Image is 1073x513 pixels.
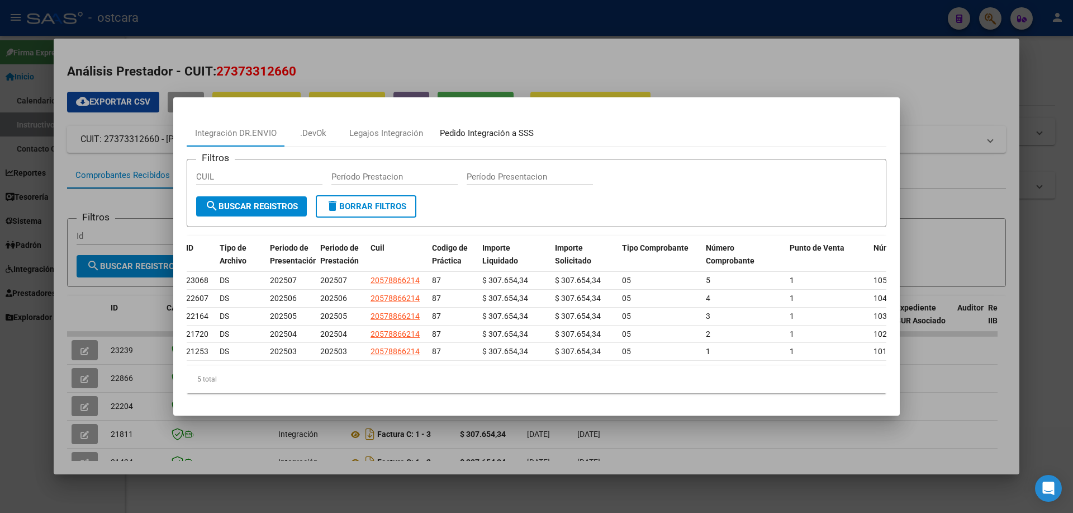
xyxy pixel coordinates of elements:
span: 20578866214 [371,294,420,303]
span: Número Envío ARCA [873,243,945,252]
span: 5 [706,276,710,285]
span: 87 [432,276,441,285]
span: 104 [873,294,887,303]
span: $ 307.654,34 [555,330,601,338]
span: 1 [706,347,710,356]
datatable-header-cell: Codigo de Práctica [428,236,478,285]
span: DS [220,347,229,356]
span: Importe Liquidado [482,243,518,265]
span: 1 [790,330,794,338]
span: 05 [622,312,631,321]
span: 21720 [186,330,208,338]
datatable-header-cell: Tipo de Archivo [215,236,265,285]
span: 202505 [320,312,347,321]
div: 5 total [187,365,886,393]
span: 05 [622,330,631,338]
span: 20578866214 [371,330,420,338]
span: Periodo de Presentación [270,243,317,265]
span: Periodo de Prestación [320,243,359,265]
datatable-header-cell: Número Envío ARCA [869,236,953,285]
div: Legajos Integración [349,127,423,140]
datatable-header-cell: ID [182,236,215,285]
span: ID [186,243,193,252]
span: 1 [790,347,794,356]
span: 202504 [270,330,297,338]
span: Buscar Registros [205,201,298,211]
span: 22607 [186,294,208,303]
span: 20578866214 [371,347,420,356]
span: DS [220,294,229,303]
span: 87 [432,294,441,303]
span: $ 307.654,34 [555,276,601,285]
span: 05 [622,347,631,356]
span: DS [220,276,229,285]
div: Pedido Integración a SSS [440,127,534,140]
div: Integración DR.ENVIO [195,127,277,140]
span: $ 307.654,34 [482,347,528,356]
span: $ 307.654,34 [482,294,528,303]
span: 103 [873,312,887,321]
span: Codigo de Práctica [432,243,468,265]
span: 105 [873,276,887,285]
div: .DevOk [300,127,326,140]
span: 202506 [270,294,297,303]
span: DS [220,330,229,338]
span: 05 [622,294,631,303]
span: 20578866214 [371,276,420,285]
span: 21253 [186,347,208,356]
span: Tipo Comprobante [622,243,689,252]
span: 20578866214 [371,312,420,321]
span: 22164 [186,312,208,321]
span: $ 307.654,34 [555,347,601,356]
span: 3 [706,312,710,321]
datatable-header-cell: Cuil [366,236,428,285]
span: 87 [432,347,441,356]
span: Punto de Venta [790,243,844,252]
span: $ 307.654,34 [555,294,601,303]
span: 202503 [270,347,297,356]
span: 87 [432,330,441,338]
span: 1 [790,312,794,321]
span: 1 [790,294,794,303]
span: $ 307.654,34 [482,312,528,321]
mat-icon: search [205,199,219,213]
span: 2 [706,330,710,338]
span: $ 307.654,34 [555,312,601,321]
button: Buscar Registros [196,196,307,217]
span: DS [220,312,229,321]
span: 202504 [320,330,347,338]
span: 202503 [320,347,347,356]
datatable-header-cell: Tipo Comprobante [618,236,701,285]
datatable-header-cell: Número Comprobante [701,236,785,285]
span: 23068 [186,276,208,285]
span: Tipo de Archivo [220,243,246,265]
span: $ 307.654,34 [482,330,528,338]
span: 202506 [320,294,347,303]
span: 1 [790,276,794,285]
span: $ 307.654,34 [482,276,528,285]
datatable-header-cell: Importe Liquidado [478,236,550,285]
span: Cuil [371,243,384,252]
button: Borrar Filtros [316,195,416,218]
mat-icon: delete [326,199,339,213]
span: Borrar Filtros [326,201,406,211]
span: Importe Solicitado [555,243,591,265]
span: 202507 [270,276,297,285]
datatable-header-cell: Periodo de Prestación [316,236,366,285]
span: 102 [873,330,887,338]
span: 202505 [270,312,297,321]
datatable-header-cell: Periodo de Presentación [265,236,316,285]
datatable-header-cell: Punto de Venta [785,236,869,285]
span: 101 [873,347,887,356]
span: 05 [622,276,631,285]
h3: Filtros [196,150,235,165]
span: Número Comprobante [706,243,754,265]
span: 87 [432,312,441,321]
datatable-header-cell: Importe Solicitado [550,236,618,285]
span: 202507 [320,276,347,285]
span: 4 [706,294,710,303]
div: Open Intercom Messenger [1035,475,1062,502]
